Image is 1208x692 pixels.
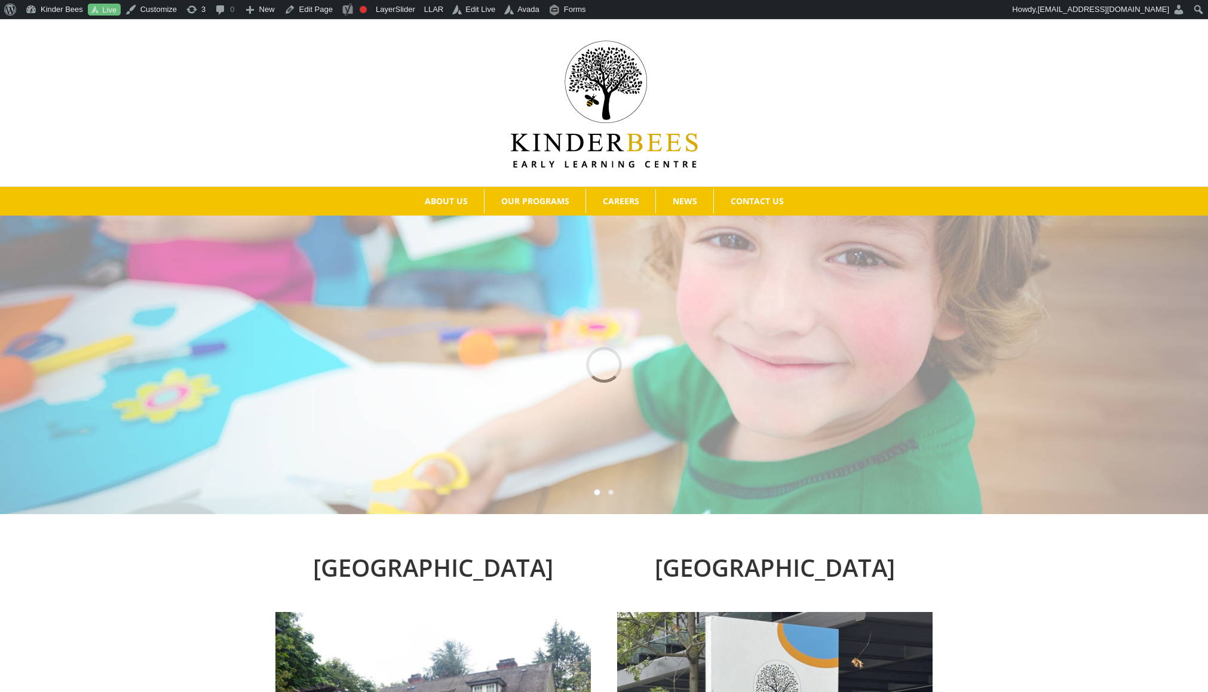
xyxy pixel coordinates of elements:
span: OUR PROGRAMS [501,197,569,205]
nav: Main Menu [18,187,1190,216]
a: Live [88,4,121,16]
a: NEWS [656,189,713,213]
a: CAREERS [586,189,655,213]
a: OUR PROGRAMS [485,189,585,213]
a: CONTACT US [714,189,800,213]
a: 2 [608,489,614,496]
div: Focus keyphrase not set [360,6,367,13]
span: NEWS [673,197,697,205]
span: ABOUT US [425,197,468,205]
span: [EMAIL_ADDRESS][DOMAIN_NAME] [1038,5,1169,14]
a: ABOUT US [408,189,484,213]
span: CONTACT US [731,197,784,205]
img: Kinder Bees Logo [511,41,698,168]
span: CAREERS [603,197,639,205]
a: 1 [594,489,600,496]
